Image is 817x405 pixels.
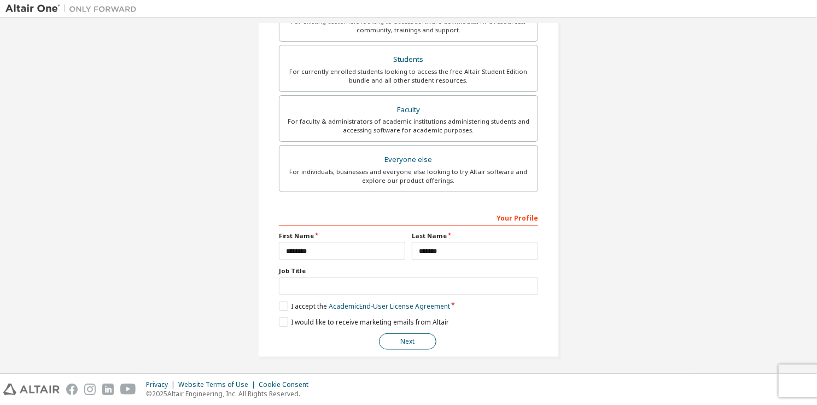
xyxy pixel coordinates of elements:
[286,152,531,167] div: Everyone else
[279,232,405,240] label: First Name
[329,302,450,311] a: Academic End-User License Agreement
[146,389,315,398] p: © 2025 Altair Engineering, Inc. All Rights Reserved.
[84,384,96,395] img: instagram.svg
[120,384,136,395] img: youtube.svg
[286,52,531,67] div: Students
[178,380,259,389] div: Website Terms of Use
[286,117,531,135] div: For faculty & administrators of academic institutions administering students and accessing softwa...
[66,384,78,395] img: facebook.svg
[286,167,531,185] div: For individuals, businesses and everyone else looking to try Altair software and explore our prod...
[279,302,450,311] label: I accept the
[279,267,538,275] label: Job Title
[286,102,531,118] div: Faculty
[102,384,114,395] img: linkedin.svg
[3,384,60,395] img: altair_logo.svg
[412,232,538,240] label: Last Name
[146,380,178,389] div: Privacy
[279,317,449,327] label: I would like to receive marketing emails from Altair
[259,380,315,389] div: Cookie Consent
[279,209,538,226] div: Your Profile
[286,67,531,85] div: For currently enrolled students looking to access the free Altair Student Edition bundle and all ...
[5,3,142,14] img: Altair One
[286,17,531,34] div: For existing customers looking to access software downloads, HPC resources, community, trainings ...
[379,333,436,350] button: Next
